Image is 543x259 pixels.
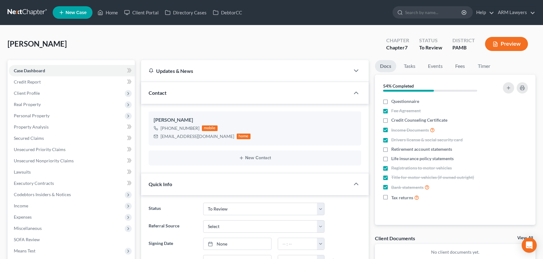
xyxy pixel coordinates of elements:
[145,203,200,215] label: Status
[386,44,409,51] div: Chapter
[210,7,245,18] a: DebtorCC
[14,124,49,129] span: Property Analysis
[14,180,54,186] span: Executory Contracts
[161,125,199,131] div: [PHONE_NUMBER]
[391,174,474,180] span: Title for motor vehicles (if owned outright)
[391,137,463,143] span: Drivers license & social security card
[386,37,409,44] div: Chapter
[14,203,28,208] span: Income
[94,7,121,18] a: Home
[391,165,452,171] span: Registrations to motor vehicles
[14,214,32,220] span: Expenses
[149,181,172,187] span: Quick Info
[380,249,531,255] p: No client documents yet.
[14,90,40,96] span: Client Profile
[14,113,50,118] span: Personal Property
[14,169,31,175] span: Lawsuits
[9,144,135,155] a: Unsecured Priority Claims
[473,60,495,72] a: Timer
[14,158,74,163] span: Unsecured Nonpriority Claims
[419,44,442,51] div: To Review
[391,155,454,162] span: Life insurance policy statements
[419,37,442,44] div: Status
[14,226,42,231] span: Miscellaneous
[9,166,135,178] a: Lawsuits
[383,83,414,89] strong: 54% Completed
[391,98,419,104] span: Questionnaire
[391,108,421,114] span: Fee Agreement
[14,102,41,107] span: Real Property
[149,68,342,74] div: Updates & News
[375,60,396,72] a: Docs
[391,195,413,201] span: Tax returns
[452,44,475,51] div: PAMB
[149,90,166,96] span: Contact
[237,134,250,139] div: home
[9,155,135,166] a: Unsecured Nonpriority Claims
[145,220,200,233] label: Referral Source
[495,7,535,18] a: ARM Lawyers
[391,184,424,190] span: Bank statements
[14,135,44,141] span: Secured Claims
[485,37,528,51] button: Preview
[452,37,475,44] div: District
[154,116,356,124] div: [PERSON_NAME]
[9,133,135,144] a: Secured Claims
[9,76,135,88] a: Credit Report
[14,147,66,152] span: Unsecured Priority Claims
[375,235,415,241] div: Client Documents
[450,60,470,72] a: Fees
[405,44,408,50] span: 7
[162,7,210,18] a: Directory Cases
[278,238,318,250] input: -- : --
[9,178,135,189] a: Executory Contracts
[145,238,200,250] label: Signing Date
[9,121,135,133] a: Property Analysis
[9,65,135,76] a: Case Dashboard
[154,155,356,160] button: New Contact
[405,7,462,18] input: Search by name...
[391,117,447,123] span: Credit Counseling Certificate
[399,60,420,72] a: Tasks
[161,133,234,140] div: [EMAIL_ADDRESS][DOMAIN_NAME]
[8,39,67,48] span: [PERSON_NAME]
[14,79,41,84] span: Credit Report
[14,68,45,73] span: Case Dashboard
[391,127,429,133] span: Income Documents
[14,248,35,253] span: Means Test
[517,236,533,240] a: View All
[14,192,71,197] span: Codebtors Insiders & Notices
[522,238,537,253] div: Open Intercom Messenger
[14,237,40,242] span: SOFA Review
[9,234,135,245] a: SOFA Review
[473,7,494,18] a: Help
[66,10,87,15] span: New Case
[203,238,271,250] a: None
[391,146,452,152] span: Retirement account statements
[423,60,448,72] a: Events
[121,7,162,18] a: Client Portal
[202,125,218,131] div: mobile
